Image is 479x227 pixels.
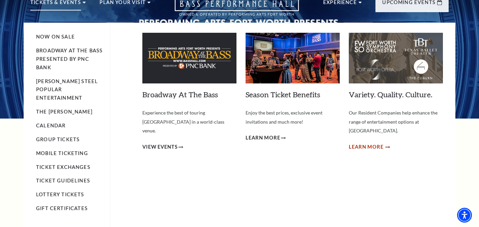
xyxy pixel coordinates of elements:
[36,123,65,128] a: Calendar
[36,205,88,211] a: Gift Certificates
[457,208,472,223] div: Accessibility Menu
[142,108,236,135] p: Experience the best of touring [GEOGRAPHIC_DATA] in a world-class venue.
[142,90,218,99] a: Broadway At The Bass
[142,143,178,151] span: View Events
[246,134,286,142] a: Learn More Season Ticket Benefits
[246,90,320,99] a: Season Ticket Benefits
[36,48,103,70] a: Broadway At The Bass presented by PNC Bank
[36,109,92,115] a: The [PERSON_NAME]
[246,108,340,126] p: Enjoy the best prices, exclusive event invitations and much more!
[142,143,183,151] a: View Events
[349,143,384,151] span: Learn More
[349,90,432,99] a: Variety. Quality. Culture.
[36,136,80,142] a: Group Tickets
[349,143,389,151] a: Learn More Variety. Quality. Culture.
[142,33,236,83] img: Broadway At The Bass
[36,78,98,101] a: [PERSON_NAME] Steel Popular Entertainment
[349,108,443,135] p: Our Resident Companies help enhance the range of entertainment options at [GEOGRAPHIC_DATA].
[349,33,443,83] img: Variety. Quality. Culture.
[36,150,88,156] a: Mobile Ticketing
[246,134,280,142] span: Learn More
[246,33,340,83] img: Season Ticket Benefits
[36,178,90,183] a: Ticket Guidelines
[36,34,75,40] a: Now On Sale
[36,192,84,197] a: Lottery Tickets
[36,164,90,170] a: Ticket Exchanges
